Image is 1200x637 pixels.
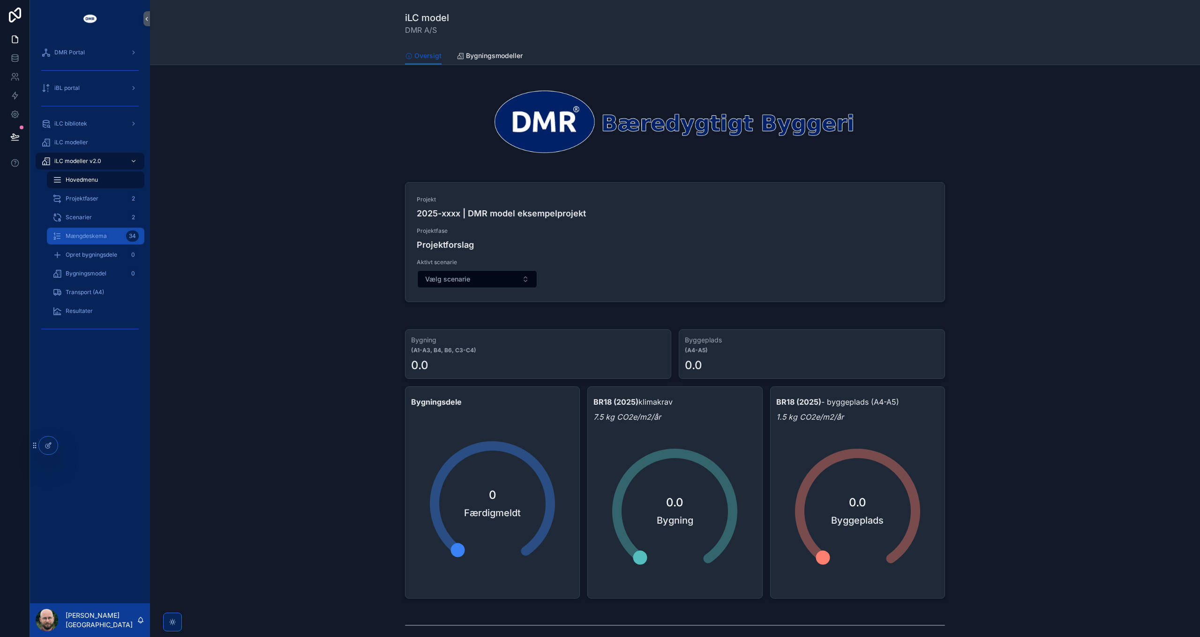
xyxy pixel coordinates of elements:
h3: Byggeplads [685,335,939,345]
span: Bygning [631,514,719,527]
h3: Bygning [411,335,665,345]
strong: (A4-A5) [685,347,939,354]
span: Oversigt [414,51,442,60]
a: iLC modeller [36,134,144,151]
a: Transport (A4) [47,284,144,301]
em: 1.5 kg CO2e/m2/år [776,412,844,422]
a: iBL portal [36,80,144,96]
div: scrollable content [30,37,150,348]
span: 0 [489,488,496,503]
span: Aktivt scenarie [417,259,538,266]
a: iLC bibliotek [36,115,144,132]
strong: Bygningsdele [411,397,462,407]
span: DMR Portal [54,49,85,56]
span: iBL portal [54,84,80,92]
span: Resultater [66,307,93,315]
span: Scenarier [66,214,92,221]
div: 2 [127,212,139,223]
a: Bygningsmodel0 [47,265,144,282]
span: iLC bibliotek [54,120,87,127]
span: Vælg scenarie [425,274,470,284]
span: Projekt [417,196,933,203]
button: Select Button [417,270,537,288]
span: Transport (A4) [66,289,104,296]
strong: BR18 (2025) [593,397,638,407]
span: Projektfaser [66,195,98,202]
img: 31076-dmr_logo_baeredygtigt-byggeri_space-arround---noloco---narrow---transparrent---white-DMR.png [405,88,945,155]
div: 0 [127,249,139,260]
a: Opret bygningsdele0 [47,246,144,263]
a: Hovedmenu [47,171,144,188]
div: 34 [126,230,139,242]
span: 0.0 [666,495,683,510]
span: Mængdeskema [66,232,107,240]
a: DMR Portal [36,44,144,61]
div: 0.0 [685,358,702,373]
a: Oversigt [405,47,442,65]
em: 7.5 kg CO2e/m2/år [593,412,661,422]
p: - byggeplads (A4-A5) [776,396,939,407]
span: Bygningsmodel [66,270,106,277]
h4: 2025-xxxx | DMR model eksempelprojekt [417,207,933,220]
span: iLC modeller v2.0 [54,157,101,165]
span: Opret bygningsdele [66,251,117,259]
span: DMR A/S [405,24,449,36]
div: 2 [127,193,139,204]
span: Bygningsmodeller [466,51,523,60]
span: Hovedmenu [66,176,98,184]
span: 0.0 [849,495,866,510]
a: Projektfaser2 [47,190,144,207]
strong: (A1-A3, B4, B6, C3-C4) [411,347,665,354]
p: [PERSON_NAME] [GEOGRAPHIC_DATA] [66,611,137,630]
p: klimakrav [593,396,756,407]
a: Mængdeskema34 [47,228,144,244]
div: 0 [127,268,139,279]
strong: BR18 (2025) [776,397,821,407]
h1: iLC model [405,11,449,24]
a: Bygningsmodeller [457,47,523,66]
span: iLC modeller [54,139,88,146]
h4: Projektforslag [417,238,933,251]
span: Byggeplads [814,514,901,527]
img: App logo [82,11,97,26]
span: Færdigmeldt [449,506,536,519]
div: 0.0 [411,358,428,373]
span: Projektfase [417,227,933,235]
a: Resultater [47,303,144,319]
a: Scenarier2 [47,209,144,226]
a: iLC modeller v2.0 [36,153,144,170]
